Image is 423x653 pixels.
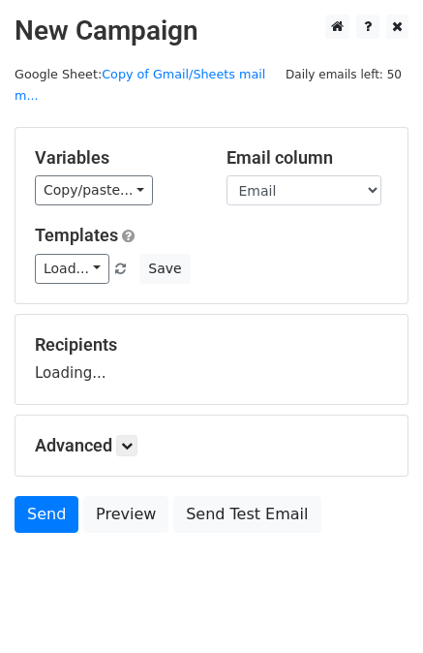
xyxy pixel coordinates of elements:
[15,15,408,47] h2: New Campaign
[15,496,78,533] a: Send
[35,435,388,456] h5: Advanced
[35,334,388,356] h5: Recipients
[227,147,389,169] h5: Email column
[139,254,190,284] button: Save
[35,147,197,169] h5: Variables
[173,496,320,533] a: Send Test Email
[35,334,388,385] div: Loading...
[15,67,265,104] a: Copy of Gmail/Sheets mail m...
[279,67,408,81] a: Daily emails left: 50
[15,67,265,104] small: Google Sheet:
[35,254,109,284] a: Load...
[279,64,408,85] span: Daily emails left: 50
[83,496,168,533] a: Preview
[35,175,153,205] a: Copy/paste...
[35,225,118,245] a: Templates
